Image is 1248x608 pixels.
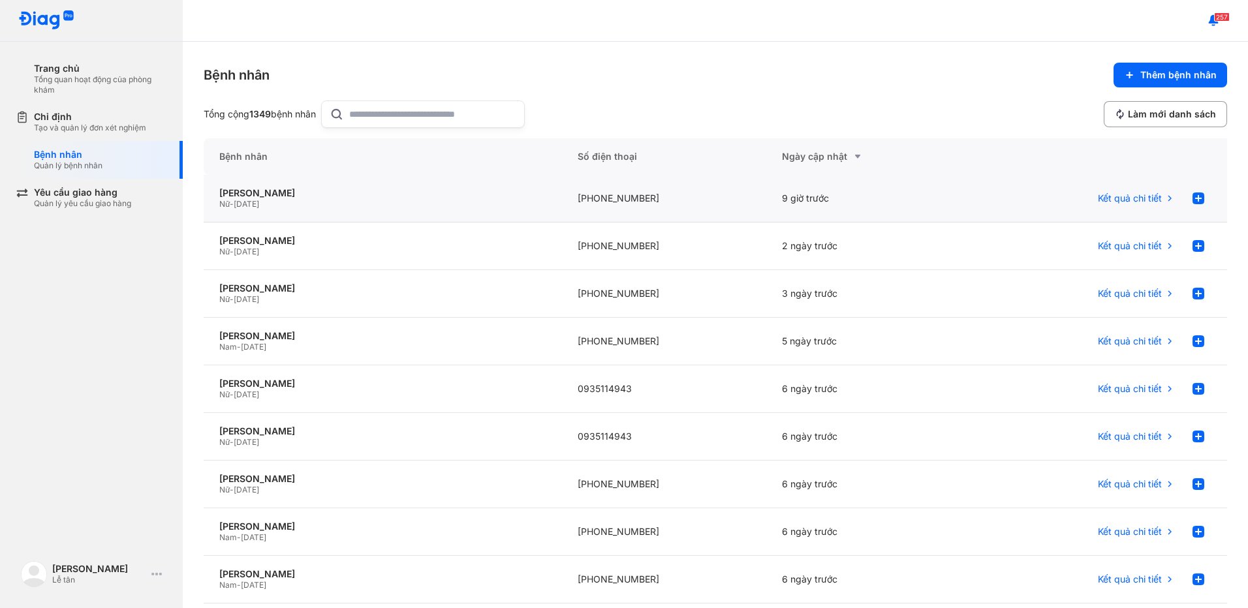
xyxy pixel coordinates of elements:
div: 0935114943 [562,413,767,461]
span: Làm mới danh sách [1128,108,1216,120]
span: - [230,485,234,494]
div: [PHONE_NUMBER] [562,508,767,556]
div: 6 ngày trước [766,556,971,603]
span: Nữ [219,437,230,447]
span: - [230,437,234,447]
div: 6 ngày trước [766,413,971,461]
div: Lễ tân [52,575,146,585]
span: Kết quả chi tiết [1098,240,1162,252]
div: Quản lý yêu cầu giao hàng [34,198,131,209]
div: Quản lý bệnh nhân [34,160,102,171]
div: Yêu cầu giao hàng [34,187,131,198]
div: Ngày cập nhật [782,149,956,164]
span: - [237,342,241,352]
span: [DATE] [241,532,266,542]
div: 3 ngày trước [766,270,971,318]
div: [PERSON_NAME] [219,425,546,437]
div: 0935114943 [562,365,767,413]
div: 6 ngày trước [766,508,971,556]
div: Trang chủ [34,63,167,74]
div: Tạo và quản lý đơn xét nghiệm [34,123,146,133]
span: [DATE] [234,485,259,494]
button: Làm mới danh sách [1104,101,1227,127]
span: - [237,580,241,590]
div: Bệnh nhân [34,149,102,160]
div: 6 ngày trước [766,365,971,413]
div: [PHONE_NUMBER] [562,318,767,365]
span: Kết quả chi tiết [1098,288,1162,299]
img: logo [18,10,74,31]
span: [DATE] [241,342,266,352]
span: Nam [219,342,237,352]
div: [PERSON_NAME] [52,563,146,575]
span: - [230,247,234,256]
span: Nữ [219,485,230,494]
div: Tổng cộng bệnh nhân [204,108,316,120]
div: [PHONE_NUMBER] [562,175,767,222]
span: - [230,389,234,399]
div: [PERSON_NAME] [219,473,546,485]
div: Số điện thoại [562,138,767,175]
span: Kết quả chi tiết [1098,573,1162,585]
div: [PERSON_NAME] [219,330,546,342]
span: 1349 [249,108,271,119]
div: Tổng quan hoạt động của phòng khám [34,74,167,95]
span: [DATE] [234,199,259,209]
span: Kết quả chi tiết [1098,431,1162,442]
div: [PHONE_NUMBER] [562,270,767,318]
div: [PERSON_NAME] [219,521,546,532]
div: Bệnh nhân [204,138,562,175]
span: Kết quả chi tiết [1098,192,1162,204]
div: Chỉ định [34,111,146,123]
span: [DATE] [241,580,266,590]
div: [PERSON_NAME] [219,282,546,294]
div: [PERSON_NAME] [219,568,546,580]
div: [PHONE_NUMBER] [562,461,767,508]
span: Kết quả chi tiết [1098,383,1162,395]
div: [PHONE_NUMBER] [562,222,767,270]
span: [DATE] [234,294,259,304]
div: 9 giờ trước [766,175,971,222]
span: Thêm bệnh nhân [1140,69,1217,81]
div: Bệnh nhân [204,66,270,84]
span: Nam [219,580,237,590]
span: Kết quả chi tiết [1098,478,1162,490]
span: Nam [219,532,237,542]
span: Kết quả chi tiết [1098,335,1162,347]
button: Thêm bệnh nhân [1114,63,1227,87]
div: 5 ngày trước [766,318,971,365]
span: Nữ [219,294,230,304]
div: 6 ngày trước [766,461,971,508]
div: [PERSON_NAME] [219,378,546,389]
span: Nữ [219,199,230,209]
div: 2 ngày trước [766,222,971,270]
div: [PHONE_NUMBER] [562,556,767,603]
span: - [230,294,234,304]
span: Kết quả chi tiết [1098,526,1162,538]
span: - [230,199,234,209]
div: [PERSON_NAME] [219,187,546,199]
span: 257 [1214,12,1230,22]
span: [DATE] [234,389,259,399]
span: Nữ [219,389,230,399]
span: [DATE] [234,247,259,256]
span: [DATE] [234,437,259,447]
span: - [237,532,241,542]
img: logo [21,561,47,587]
span: Nữ [219,247,230,256]
div: [PERSON_NAME] [219,235,546,247]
